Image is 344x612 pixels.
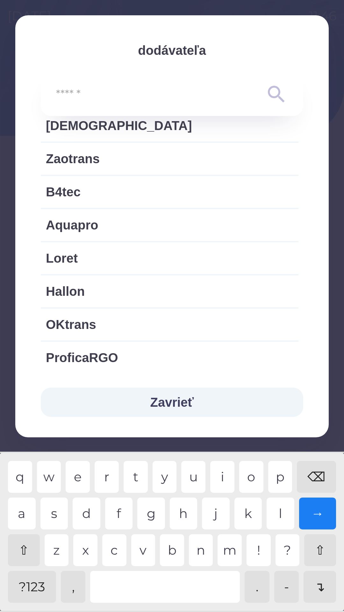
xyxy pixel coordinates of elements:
span: ProficaRGO [46,348,293,367]
div: OKtrans [41,309,298,340]
div: Loret [41,242,298,274]
span: B4tec [46,182,293,201]
span: Aquapro [46,215,293,235]
span: Loret [46,249,293,268]
div: B4tec [41,176,298,208]
div: Hallon [41,275,298,307]
button: Zavrieť [41,388,303,417]
span: Zaotrans [46,149,293,168]
span: [DEMOGRAPHIC_DATA] [46,116,293,135]
p: dodávateľa [41,41,303,60]
div: Aquapro [41,209,298,241]
div: [DEMOGRAPHIC_DATA] [41,110,298,142]
span: Hallon [46,282,293,301]
div: ProficaRGO [41,342,298,374]
div: Zaotrans [41,143,298,175]
span: OKtrans [46,315,293,334]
